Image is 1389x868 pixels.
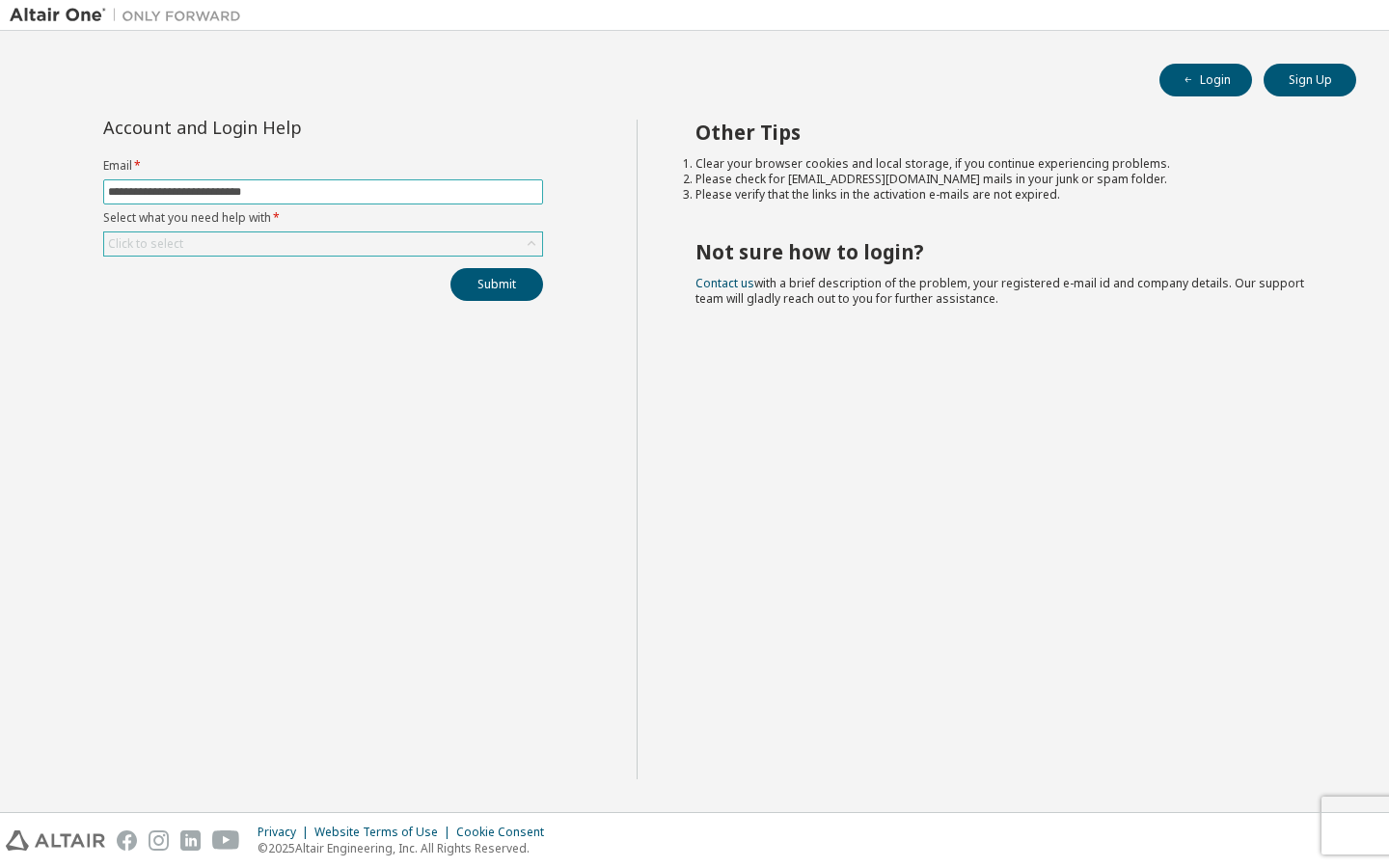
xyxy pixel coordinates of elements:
[695,275,1304,307] span: with a brief description of the problem, your registered e-mail id and company details. Our suppo...
[6,830,105,851] img: altair_logo.svg
[108,236,183,252] div: Click to select
[149,830,169,851] img: instagram.svg
[180,830,201,851] img: linkedin.svg
[212,830,240,851] img: youtube.svg
[1159,64,1252,96] button: Login
[103,120,455,135] div: Account and Login Help
[258,825,314,840] div: Privacy
[695,275,754,291] a: Contact us
[103,158,543,174] label: Email
[456,825,556,840] div: Cookie Consent
[104,232,542,256] div: Click to select
[695,172,1322,187] li: Please check for [EMAIL_ADDRESS][DOMAIN_NAME] mails in your junk or spam folder.
[695,239,1322,264] h2: Not sure how to login?
[103,210,543,226] label: Select what you need help with
[314,825,456,840] div: Website Terms of Use
[258,840,556,856] p: © 2025 Altair Engineering, Inc. All Rights Reserved.
[695,156,1322,172] li: Clear your browser cookies and local storage, if you continue experiencing problems.
[450,268,543,301] button: Submit
[117,830,137,851] img: facebook.svg
[695,187,1322,203] li: Please verify that the links in the activation e-mails are not expired.
[10,6,251,25] img: Altair One
[695,120,1322,145] h2: Other Tips
[1264,64,1356,96] button: Sign Up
